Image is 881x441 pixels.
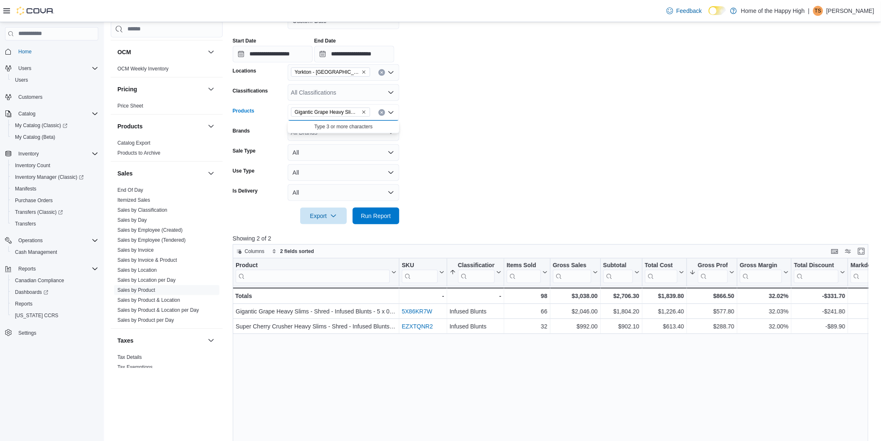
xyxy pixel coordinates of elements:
span: Users [15,77,28,83]
div: Totals [235,291,396,301]
button: Taxes [117,336,204,345]
button: Open list of options [388,69,394,76]
a: Itemized Sales [117,197,150,203]
a: Tax Details [117,354,142,360]
button: Manifests [8,183,102,195]
span: Inventory Manager (Classic) [15,174,84,180]
button: Users [2,63,102,74]
div: $577.80 [689,306,734,316]
div: Sales [111,185,223,328]
h3: Products [117,122,143,130]
a: Sales by Invoice [117,247,154,253]
span: Sales by Employee (Tendered) [117,237,186,243]
div: $2,046.00 [552,306,597,316]
a: Inventory Count [12,160,54,170]
a: OCM Weekly Inventory [117,66,169,72]
div: Travis Sonnenberg [813,6,823,16]
button: Export [300,208,347,224]
span: Gigantic Grape Heavy Slims - Shred - Infused Blunts - 5 x 0.4g [291,108,370,117]
span: Canadian Compliance [12,276,98,286]
span: Operations [18,237,43,244]
a: Sales by Product per Day [117,317,174,323]
span: Sales by Classification [117,207,167,213]
div: $866.50 [689,291,734,301]
span: My Catalog (Classic) [15,122,67,129]
button: Open list of options [388,89,394,96]
span: Feedback [677,7,702,15]
div: $1,804.20 [603,306,639,316]
span: Price Sheet [117,103,143,109]
span: Purchase Orders [15,197,53,204]
span: My Catalog (Classic) [12,120,98,130]
button: All [288,164,399,181]
span: TS [815,6,821,16]
label: Locations [233,68,256,74]
div: Product [236,261,390,269]
div: $1,226.40 [645,306,684,316]
a: Customers [15,92,46,102]
span: Manifests [12,184,98,194]
a: Canadian Compliance [12,276,67,286]
div: $2,706.30 [603,291,639,301]
div: 32.03% [740,306,789,316]
span: [US_STATE] CCRS [15,312,58,319]
span: 2 fields sorted [280,248,314,255]
button: Users [8,74,102,86]
span: End Of Day [117,187,143,193]
input: Press the down key to open a popover containing a calendar. [233,46,313,63]
input: Dark Mode [709,6,726,15]
button: Product [236,261,396,283]
div: Gross Profit [698,261,728,269]
a: Feedback [663,3,705,19]
span: Canadian Compliance [15,277,64,284]
button: Display options [843,246,853,256]
a: Cash Management [12,247,60,257]
div: Gross Margin [740,261,782,269]
a: Home [15,47,35,57]
button: Products [117,122,204,130]
a: Catalog Export [117,140,150,146]
label: Start Date [233,38,256,44]
button: Taxes [206,336,216,346]
button: Transfers [8,218,102,230]
div: - [402,291,444,301]
button: Inventory [15,149,42,159]
p: Showing 2 of 2 [233,234,875,243]
div: Subtotal [603,261,632,269]
div: Gross Sales [552,261,591,283]
span: Inventory [15,149,98,159]
a: Transfers (Classic) [8,206,102,218]
span: Users [12,75,98,85]
span: Products to Archive [117,150,160,156]
span: Sales by Product [117,287,155,293]
button: OCM [117,48,204,56]
a: Price Sheet [117,103,143,109]
a: My Catalog (Beta) [12,132,59,142]
button: All [288,184,399,201]
a: Sales by Product & Location per Day [117,307,199,313]
button: Settings [2,326,102,338]
button: Type 3 or more characters [288,121,399,133]
span: Dashboards [15,289,48,296]
button: Sales [117,169,204,178]
div: Infused Blunts [449,321,501,331]
span: Settings [15,327,98,338]
a: EZXTQNR2 [402,323,433,330]
span: Inventory Manager (Classic) [12,172,98,182]
span: Inventory Count [12,160,98,170]
div: Total Discount [794,261,839,283]
a: Sales by Day [117,217,147,223]
div: 32.02% [740,291,789,301]
button: Pricing [206,84,216,94]
span: Catalog [18,110,35,117]
button: Sales [206,168,216,178]
span: Reports [15,301,32,307]
button: Inventory Count [8,160,102,171]
div: Gigantic Grape Heavy Slims - Shred - Infused Blunts - 5 x 0.4g [236,306,396,316]
span: My Catalog (Beta) [15,134,55,140]
div: 32.00% [740,321,789,331]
